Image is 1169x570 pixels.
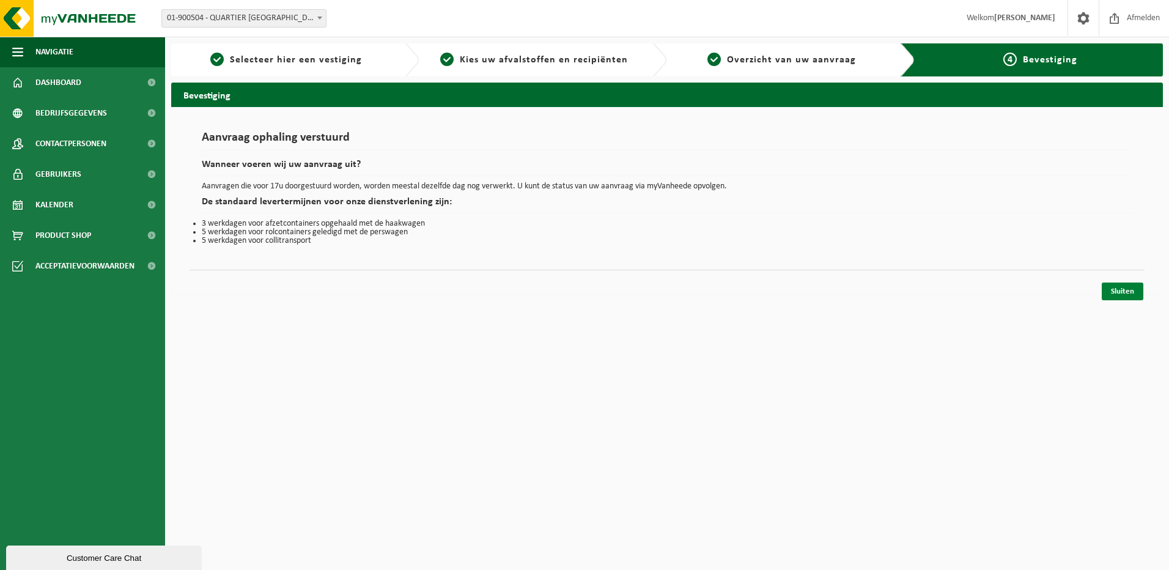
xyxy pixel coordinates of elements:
span: Selecteer hier een vestiging [230,55,362,65]
p: Aanvragen die voor 17u doorgestuurd worden, worden meestal dezelfde dag nog verwerkt. U kunt de s... [202,182,1132,191]
h2: Wanneer voeren wij uw aanvraag uit? [202,160,1132,176]
li: 5 werkdagen voor collitransport [202,237,1132,245]
span: Bevestiging [1023,55,1077,65]
span: Bedrijfsgegevens [35,98,107,128]
span: 4 [1003,53,1017,66]
h2: De standaard levertermijnen voor onze dienstverlening zijn: [202,197,1132,213]
span: Kies uw afvalstoffen en recipiënten [460,55,628,65]
span: Gebruikers [35,159,81,190]
span: Overzicht van uw aanvraag [727,55,856,65]
span: Contactpersonen [35,128,106,159]
span: 3 [707,53,721,66]
a: 2Kies uw afvalstoffen en recipiënten [426,53,643,67]
li: 5 werkdagen voor rolcontainers geledigd met de perswagen [202,228,1132,237]
strong: [PERSON_NAME] [994,13,1055,23]
span: 2 [440,53,454,66]
h2: Bevestiging [171,83,1163,106]
span: Product Shop [35,220,91,251]
span: Navigatie [35,37,73,67]
span: 01-900504 - QUARTIER NV - HEULE [161,9,326,28]
a: Sluiten [1102,283,1143,300]
span: Acceptatievoorwaarden [35,251,135,281]
span: Kalender [35,190,73,220]
span: Dashboard [35,67,81,98]
a: 1Selecteer hier een vestiging [177,53,395,67]
li: 3 werkdagen voor afzetcontainers opgehaald met de haakwagen [202,220,1132,228]
span: 1 [210,53,224,66]
a: 3Overzicht van uw aanvraag [673,53,891,67]
span: 01-900504 - QUARTIER NV - HEULE [162,10,326,27]
h1: Aanvraag ophaling verstuurd [202,131,1132,150]
iframe: chat widget [6,543,204,570]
